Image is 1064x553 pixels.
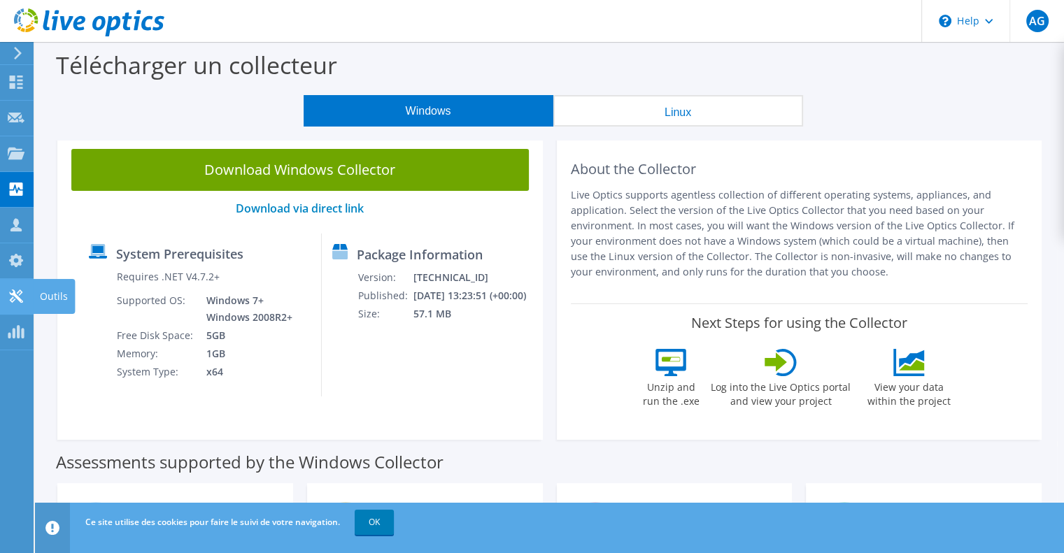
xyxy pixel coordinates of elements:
[939,15,951,27] svg: \n
[71,149,529,191] a: Download Windows Collector
[357,268,413,287] td: Version:
[117,270,220,284] label: Requires .NET V4.7.2+
[116,345,196,363] td: Memory:
[116,363,196,381] td: System Type:
[710,376,851,408] label: Log into the Live Optics portal and view your project
[571,161,1028,178] h2: About the Collector
[116,292,196,326] td: Supported OS:
[357,247,482,261] label: Package Information
[116,247,243,261] label: System Prerequisites
[56,455,444,469] label: Assessments supported by the Windows Collector
[196,326,295,345] td: 5GB
[33,279,75,314] div: Outils
[571,187,1028,280] p: Live Optics supports agentless collection of different operating systems, appliances, and applica...
[196,345,295,363] td: 1GB
[236,201,364,216] a: Download via direct link
[196,292,295,326] td: Windows 7+ Windows 2008R2+
[413,268,536,287] td: [TECHNICAL_ID]
[357,287,413,305] td: Published:
[553,95,803,127] button: Linux
[304,95,553,127] button: Windows
[413,287,536,305] td: [DATE] 13:23:51 (+00:00)
[355,510,394,535] a: OK
[413,305,536,323] td: 57.1 MB
[85,516,340,528] span: Ce site utilise des cookies pour faire le suivi de votre navigation.
[639,376,703,408] label: Unzip and run the .exe
[196,363,295,381] td: x64
[858,376,959,408] label: View your data within the project
[357,305,413,323] td: Size:
[1026,10,1049,32] span: AG
[56,49,337,81] label: Télécharger un collecteur
[691,315,907,331] label: Next Steps for using the Collector
[116,326,196,345] td: Free Disk Space:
